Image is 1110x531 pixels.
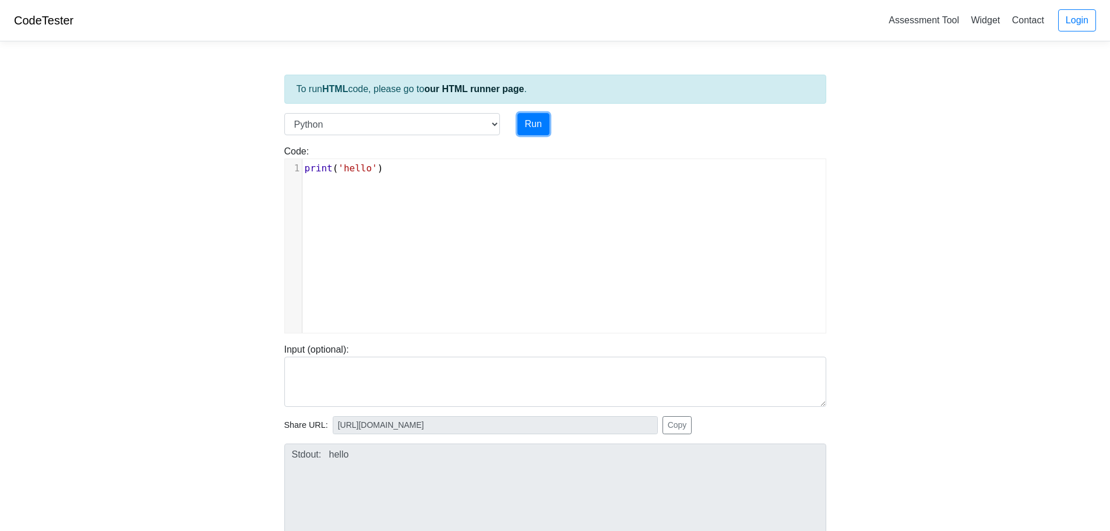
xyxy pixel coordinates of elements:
a: our HTML runner page [424,84,524,94]
div: Input (optional): [276,343,835,407]
a: Login [1058,9,1096,31]
a: Widget [966,10,1005,30]
button: Copy [663,416,692,434]
span: Share URL: [284,419,328,432]
span: 'hello' [338,163,377,174]
a: CodeTester [14,14,73,27]
strong: HTML [322,84,348,94]
a: Contact [1007,10,1049,30]
a: Assessment Tool [884,10,964,30]
input: No share available yet [333,416,658,434]
div: To run code, please go to . [284,75,826,104]
span: ( ) [305,163,383,174]
button: Run [517,113,549,135]
div: Code: [276,145,835,333]
div: 1 [285,161,302,175]
span: print [305,163,333,174]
